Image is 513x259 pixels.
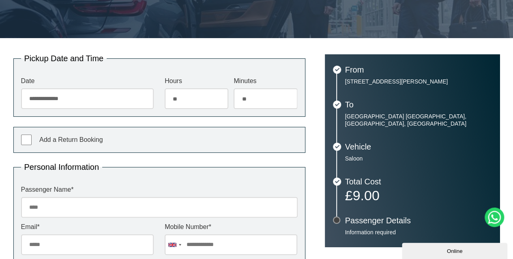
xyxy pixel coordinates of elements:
input: Add a Return Booking [21,135,32,145]
p: [GEOGRAPHIC_DATA] [GEOGRAPHIC_DATA], [GEOGRAPHIC_DATA], [GEOGRAPHIC_DATA] [345,113,492,127]
p: Saloon [345,155,492,162]
label: Date [21,78,154,84]
label: Mobile Number [165,224,297,230]
iframe: chat widget [402,241,509,259]
h3: To [345,101,492,109]
p: [STREET_ADDRESS][PERSON_NAME] [345,78,492,85]
h3: Vehicle [345,143,492,151]
label: Passenger Name [21,186,298,193]
legend: Pickup Date and Time [21,54,107,62]
span: Add a Return Booking [39,136,103,143]
h3: From [345,66,492,74]
p: Information required [345,229,492,236]
label: Minutes [234,78,297,84]
p: £ [345,190,492,201]
h3: Total Cost [345,178,492,186]
label: Hours [165,78,228,84]
legend: Personal Information [21,163,103,171]
span: 9.00 [352,188,379,203]
label: Email [21,224,154,230]
h3: Passenger Details [345,216,492,225]
div: United Kingdom: +44 [165,235,184,255]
